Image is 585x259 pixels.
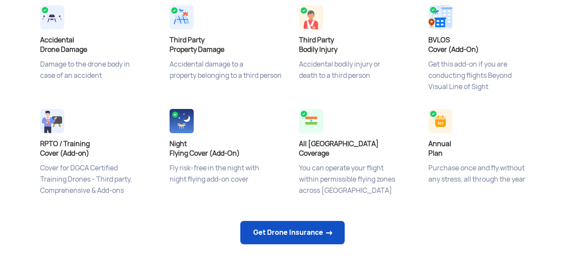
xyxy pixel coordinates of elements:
[170,35,286,54] h4: Third Party Property Damage
[428,139,545,158] h4: Annual Plan
[240,221,345,244] a: Get Drone Insurance
[40,139,157,158] h4: RPTO / Training Cover (Add-on)
[299,35,415,54] h4: Third Party Bodily Injury
[170,139,286,158] h4: Night Flying Cover (Add-On)
[40,59,157,102] p: Damage to the drone body in case of an accident
[299,163,415,206] p: You can operate your flight within permissible flying zones across [GEOGRAPHIC_DATA]
[428,59,545,102] p: Get this add-on if you are conducting flights Beyond Visual Line of Sight
[170,59,286,102] p: Accidental damage to a property belonging to a third person
[428,163,545,206] p: Purchase once and fly without any stress, all through the year
[299,139,415,158] h4: All [GEOGRAPHIC_DATA] Coverage
[40,35,157,54] h4: Accidental Drone Damage
[299,59,415,102] p: Accidental bodily injury or death to a third person
[428,35,545,54] h4: BVLOS Cover (Add-On)
[170,163,286,206] p: Fly risk-free in the night with night flying add-on cover
[40,163,157,206] p: Cover for DGCA Certified Training Drones - Third party, Comprehensive & Add-ons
